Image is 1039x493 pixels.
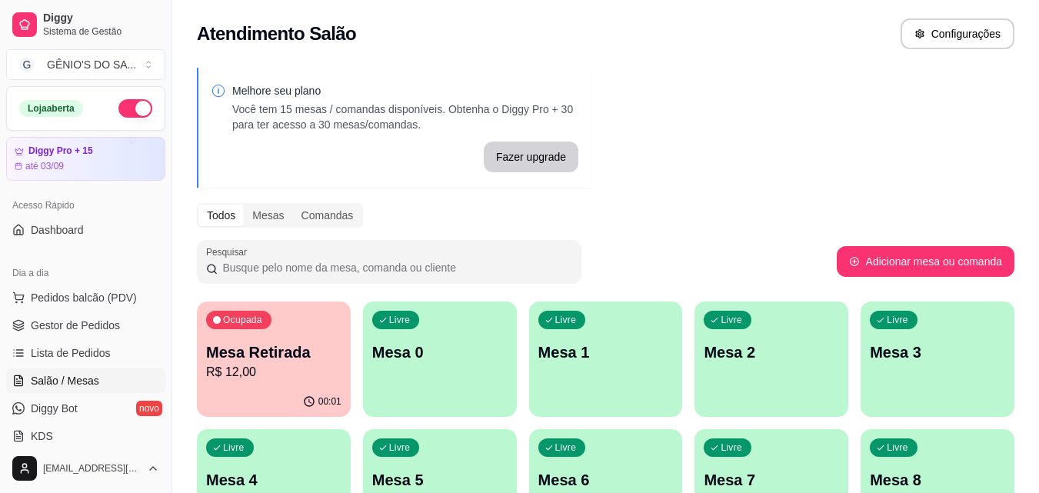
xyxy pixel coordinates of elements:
div: Dia a dia [6,261,165,285]
p: R$ 12,00 [206,363,341,381]
div: Comandas [293,205,362,226]
p: Mesa 7 [704,469,839,491]
p: Livre [555,441,577,454]
button: LivreMesa 0 [363,301,517,417]
a: KDS [6,424,165,448]
span: Diggy [43,12,159,25]
button: OcupadaMesa RetiradaR$ 12,0000:01 [197,301,351,417]
a: Lista de Pedidos [6,341,165,365]
span: Salão / Mesas [31,373,99,388]
p: Mesa 4 [206,469,341,491]
a: Diggy Botnovo [6,396,165,421]
div: Todos [198,205,244,226]
span: Pedidos balcão (PDV) [31,290,137,305]
p: Mesa 0 [372,341,508,363]
div: GÊNIO'S DO SA ... [47,57,136,72]
p: Mesa 1 [538,341,674,363]
div: Acesso Rápido [6,193,165,218]
p: Mesa 3 [870,341,1005,363]
p: Mesa 6 [538,469,674,491]
article: até 03/09 [25,160,64,172]
p: Melhore seu plano [232,83,578,98]
span: Gestor de Pedidos [31,318,120,333]
p: Livre [389,441,411,454]
p: Mesa 2 [704,341,839,363]
p: Livre [887,441,908,454]
a: Dashboard [6,218,165,242]
p: Livre [223,441,245,454]
button: [EMAIL_ADDRESS][DOMAIN_NAME] [6,450,165,487]
span: [EMAIL_ADDRESS][DOMAIN_NAME] [43,462,141,475]
p: Ocupada [223,314,262,326]
h2: Atendimento Salão [197,22,356,46]
span: Dashboard [31,222,84,238]
button: LivreMesa 2 [694,301,848,417]
p: Mesa Retirada [206,341,341,363]
p: Livre [721,441,742,454]
p: Livre [389,314,411,326]
div: Mesas [244,205,292,226]
button: Configurações [901,18,1014,49]
p: Mesa 5 [372,469,508,491]
input: Pesquisar [218,260,572,275]
span: Diggy Bot [31,401,78,416]
a: DiggySistema de Gestão [6,6,165,43]
p: Livre [555,314,577,326]
p: Livre [721,314,742,326]
span: Lista de Pedidos [31,345,111,361]
p: 00:01 [318,395,341,408]
a: Salão / Mesas [6,368,165,393]
p: Livre [887,314,908,326]
p: Mesa 8 [870,469,1005,491]
span: G [19,57,35,72]
div: Loja aberta [19,100,83,117]
button: Adicionar mesa ou comanda [837,246,1014,277]
button: Pedidos balcão (PDV) [6,285,165,310]
button: LivreMesa 3 [861,301,1014,417]
button: Select a team [6,49,165,80]
label: Pesquisar [206,245,252,258]
button: LivreMesa 1 [529,301,683,417]
a: Diggy Pro + 15até 03/09 [6,137,165,181]
p: Você tem 15 mesas / comandas disponíveis. Obtenha o Diggy Pro + 30 para ter acesso a 30 mesas/com... [232,102,578,132]
a: Gestor de Pedidos [6,313,165,338]
span: KDS [31,428,53,444]
button: Fazer upgrade [484,142,578,172]
button: Alterar Status [118,99,152,118]
span: Sistema de Gestão [43,25,159,38]
article: Diggy Pro + 15 [28,145,93,157]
